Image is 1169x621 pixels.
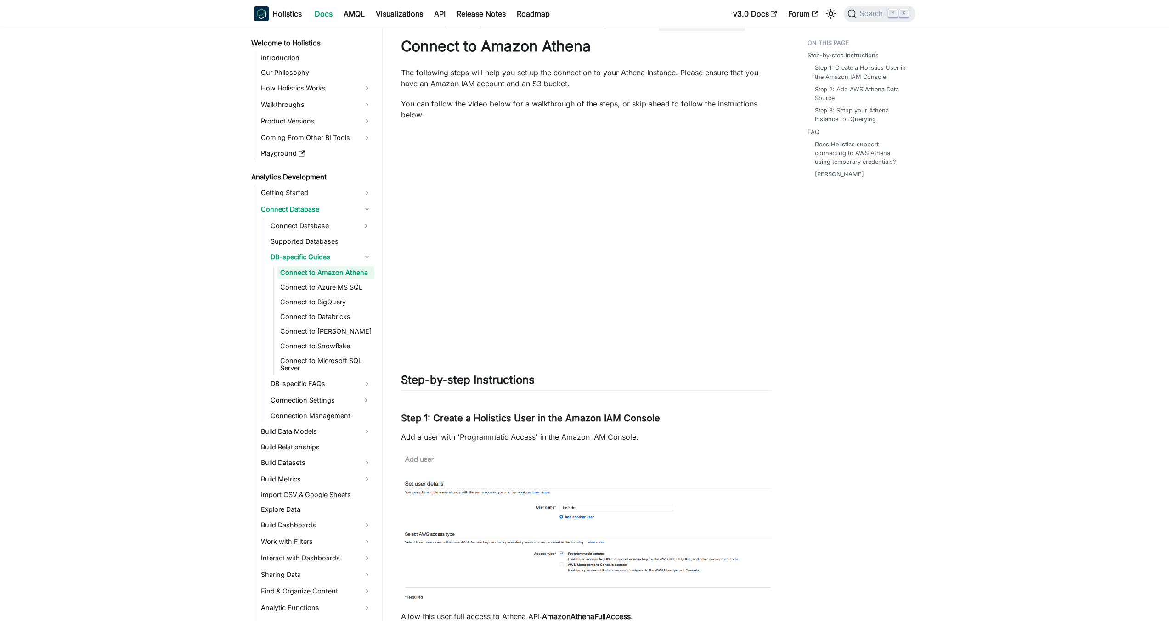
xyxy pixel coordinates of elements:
[401,431,771,442] p: Add a user with 'Programmatic Access' in the Amazon IAM Console.
[254,6,302,21] a: HolisticsHolistics
[338,6,370,21] a: AMQL
[258,600,374,615] a: Analytic Functions
[258,185,374,200] a: Getting Started
[451,6,511,21] a: Release Notes
[815,170,864,179] a: [PERSON_NAME]
[808,128,819,136] a: FAQ
[268,250,374,264] a: DB-specific Guides
[429,6,451,21] a: API
[277,340,374,352] a: Connect to Snowflake
[542,612,631,621] strong: AmazonAthenaFullAccess
[258,51,374,64] a: Introduction
[258,534,374,549] a: Work with Filters
[258,584,374,599] a: Find & Organize Content
[783,6,824,21] a: Forum
[268,218,358,233] a: Connect Database
[268,409,374,422] a: Connection Management
[258,472,374,487] a: Build Metrics
[254,6,269,21] img: Holistics
[728,6,783,21] a: v3.0 Docs
[815,85,906,102] a: Step 2: Add AWS Athena Data Source
[857,10,888,18] span: Search
[258,567,374,582] a: Sharing Data
[888,9,898,17] kbd: ⌘
[815,106,906,123] a: Step 3: Setup your Athena Instance for Querying
[808,51,879,60] a: Step-by-step Instructions
[268,235,374,248] a: Supported Databases
[272,8,302,19] b: Holistics
[815,63,906,81] a: Step 1: Create a Holistics User in the Amazon IAM Console
[258,424,374,439] a: Build Data Models
[258,66,374,79] a: Our Philosophy
[358,218,374,233] button: Expand sidebar category 'Connect Database'
[268,376,374,391] a: DB-specific FAQs
[258,551,374,565] a: Interact with Dashboards
[277,354,374,375] a: Connect to Microsoft SQL Server
[258,114,374,129] a: Product Versions
[277,325,374,338] a: Connect to [PERSON_NAME]
[358,393,374,408] button: Expand sidebar category 'Connection Settings'
[258,97,374,112] a: Walkthroughs
[258,503,374,516] a: Explore Data
[511,6,555,21] a: Roadmap
[248,171,374,184] a: Analytics Development
[258,488,374,501] a: Import CSV & Google Sheets
[370,6,429,21] a: Visualizations
[815,140,906,167] a: Does Holistics support connecting to AWS Athena using temporary credentials?
[401,373,771,391] h2: Step-by-step Instructions
[824,6,838,21] button: Switch between dark and light mode (currently light mode)
[258,518,374,532] a: Build Dashboards
[277,281,374,294] a: Connect to Azure MS SQL
[844,6,915,22] button: Search (Command+K)
[258,81,374,95] a: How Holistics Works
[258,455,374,470] a: Build Datasets
[258,147,374,160] a: Playground
[401,37,771,56] h1: Connect to Amazon Athena
[268,393,358,408] a: Connection Settings
[277,296,374,308] a: Connect to BigQuery
[277,266,374,279] a: Connect to Amazon Athena
[401,413,771,424] h3: Step 1: Create a Holistics User in the Amazon IAM Console
[248,37,374,50] a: Welcome to Holistics
[899,9,909,17] kbd: K
[245,28,383,621] nav: Docs sidebar
[258,130,374,145] a: Coming From Other BI Tools
[258,202,374,217] a: Connect Database
[258,441,374,453] a: Build Relationships
[401,98,771,120] p: You can follow the video below for a walkthrough of the steps, or skip ahead to follow the instru...
[309,6,338,21] a: Docs
[401,67,771,89] p: The following steps will help you set up the connection to your Athena Instance. Please ensure th...
[277,310,374,323] a: Connect to Databricks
